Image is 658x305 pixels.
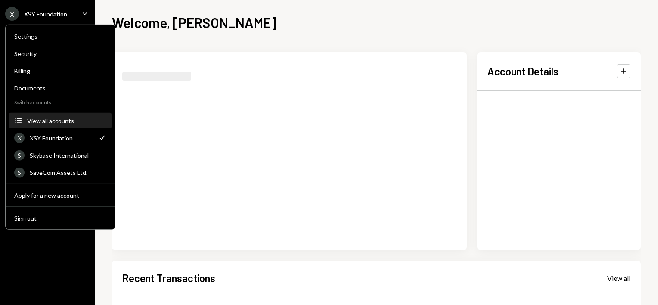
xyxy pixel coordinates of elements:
[14,67,106,75] div: Billing
[122,271,215,285] h2: Recent Transactions
[5,7,19,21] div: X
[14,84,106,92] div: Documents
[9,63,112,78] a: Billing
[112,14,276,31] h1: Welcome, [PERSON_NAME]
[6,97,115,106] div: Switch accounts
[9,80,112,96] a: Documents
[9,28,112,44] a: Settings
[14,191,106,199] div: Apply for a new account
[9,46,112,61] a: Security
[607,274,630,283] div: View all
[14,133,25,143] div: X
[14,150,25,160] div: S
[9,211,112,226] button: Sign out
[24,10,67,18] div: XSY Foundation
[14,50,106,57] div: Security
[9,147,112,163] a: SSkybase International
[9,113,112,129] button: View all accounts
[14,33,106,40] div: Settings
[9,188,112,203] button: Apply for a new account
[30,152,106,159] div: Skybase International
[14,214,106,221] div: Sign out
[14,167,25,177] div: S
[9,165,112,180] a: SSaveCoin Assets Ltd.
[27,117,106,124] div: View all accounts
[30,134,93,141] div: XSY Foundation
[487,64,559,78] h2: Account Details
[607,273,630,283] a: View all
[30,169,106,176] div: SaveCoin Assets Ltd.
